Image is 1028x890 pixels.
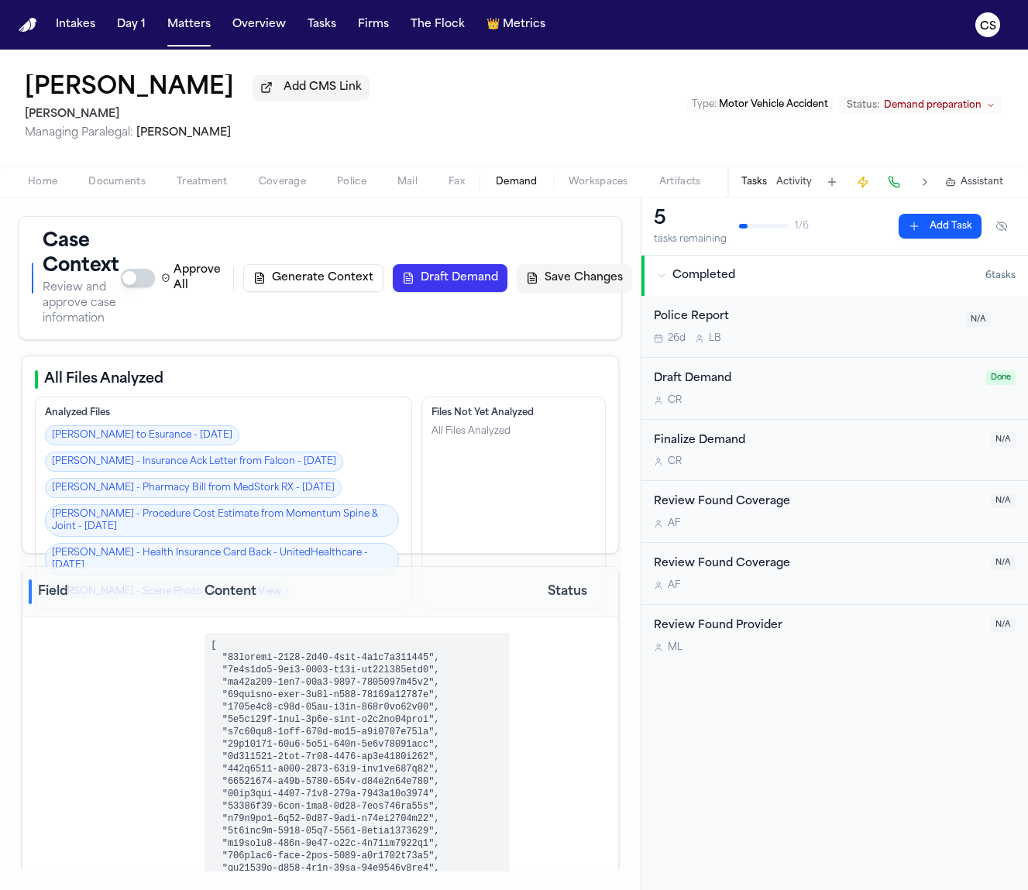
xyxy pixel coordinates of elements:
div: Open task: Draft Demand [641,358,1028,420]
span: 1 / 6 [795,220,809,232]
div: Review Found Provider [654,617,982,635]
a: [PERSON_NAME] - Procedure Cost Estimate from Momentum Spine & Joint - [DATE] [45,504,399,537]
span: N/A [991,617,1016,632]
div: Files Not Yet Analyzed [431,407,596,419]
div: Open task: Review Found Provider [641,605,1028,666]
span: L B [709,332,721,345]
a: [PERSON_NAME] - Pharmacy Bill from MedStork RX - [DATE] [45,478,342,498]
div: Open task: Finalize Demand [641,420,1028,482]
span: C R [668,394,682,407]
a: [PERSON_NAME] - Insurance Ack Letter from Falcon - [DATE] [45,452,343,472]
button: Save Changes [517,264,632,292]
button: The Flock [404,11,471,39]
span: Add CMS Link [284,80,362,95]
button: Matters [161,11,217,39]
span: Treatment [177,176,228,188]
p: Review and approve case information [43,280,121,327]
button: Tasks [301,11,342,39]
span: Artifacts [659,176,701,188]
button: crownMetrics [480,11,552,39]
button: Edit Type: Motor Vehicle Accident [687,97,833,112]
div: Draft Demand [654,370,977,388]
button: Make a Call [883,171,905,193]
span: Completed [672,268,735,283]
h2: All Files Analyzed [44,369,163,390]
h2: [PERSON_NAME] [25,105,370,124]
a: [PERSON_NAME] to Esurance - [DATE] [45,425,239,445]
span: Police [337,176,366,188]
h1: Case Context [43,229,121,279]
button: Create Immediate Task [852,171,874,193]
span: Documents [88,176,146,188]
span: Demand preparation [884,99,982,112]
button: Add Task [899,214,982,239]
span: A F [668,517,680,530]
span: 26d [668,332,686,345]
span: Fax [449,176,465,188]
button: Generate Context [243,264,383,292]
span: Metrics [503,17,545,33]
button: Intakes [50,11,101,39]
div: All Files Analyzed [431,425,511,438]
span: A F [668,579,680,592]
span: Managing Paralegal: [25,127,133,139]
a: [PERSON_NAME] - Health Insurance Card Back - UnitedHealthcare - [DATE] [45,543,399,576]
button: Add CMS Link [253,75,370,100]
div: Review Found Coverage [654,555,982,573]
button: Edit matter name [25,74,234,102]
div: Open task: Review Found Coverage [641,543,1028,605]
span: [PERSON_NAME] [136,127,231,139]
div: tasks remaining [654,233,727,246]
button: Activity [776,176,812,188]
span: Mail [397,176,418,188]
button: Overview [226,11,292,39]
span: 6 task s [985,270,1016,282]
div: Field [29,579,192,604]
span: Motor Vehicle Accident [719,100,828,109]
span: Demand [496,176,538,188]
div: Review Found Coverage [654,493,982,511]
label: Approve All [161,263,224,294]
button: Change status from Demand preparation [839,96,1003,115]
th: Status [516,567,618,617]
button: Draft Demand [393,264,507,292]
img: Finch Logo [19,18,37,33]
span: Status: [847,99,879,112]
span: N/A [991,493,1016,508]
div: Open task: Police Report [641,296,1028,358]
span: Type : [692,100,717,109]
div: Police Report [654,308,957,326]
span: N/A [991,432,1016,447]
span: crown [486,17,500,33]
span: C R [668,455,682,468]
span: Assistant [961,176,1003,188]
span: Coverage [259,176,306,188]
h1: [PERSON_NAME] [25,74,234,102]
div: 5 [654,207,727,232]
span: Home [28,176,57,188]
div: Analyzed Files [45,407,402,419]
div: Open task: Review Found Coverage [641,481,1028,543]
div: Finalize Demand [654,432,982,450]
button: Firms [352,11,395,39]
span: N/A [966,312,991,327]
button: Day 1 [111,11,152,39]
a: Home [19,18,37,33]
button: Tasks [741,176,767,188]
span: N/A [991,555,1016,570]
button: Hide completed tasks (⌘⇧H) [988,214,1016,239]
th: Content [198,567,516,617]
button: Completed6tasks [641,256,1028,296]
button: Assistant [945,176,1003,188]
button: Add Task [821,171,843,193]
span: M L [668,641,682,654]
text: CS [980,21,996,32]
